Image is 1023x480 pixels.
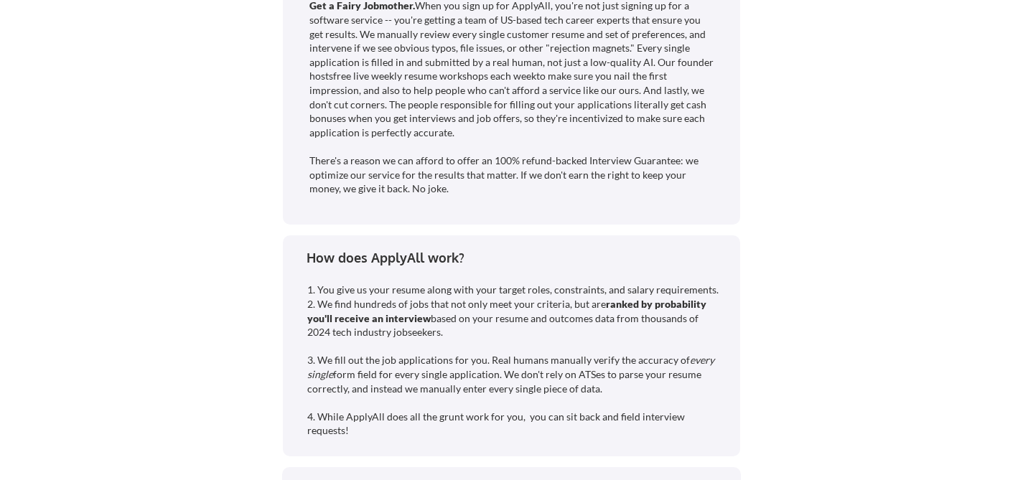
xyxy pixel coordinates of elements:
[333,70,536,82] a: free live weekly resume workshops each week
[307,298,709,324] strong: ranked by probability you'll receive an interview
[307,283,721,438] div: 1. You give us your resume along with your target roles, constraints, and salary requirements. 2....
[307,249,728,267] div: How does ApplyAll work?
[307,354,716,380] em: every single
